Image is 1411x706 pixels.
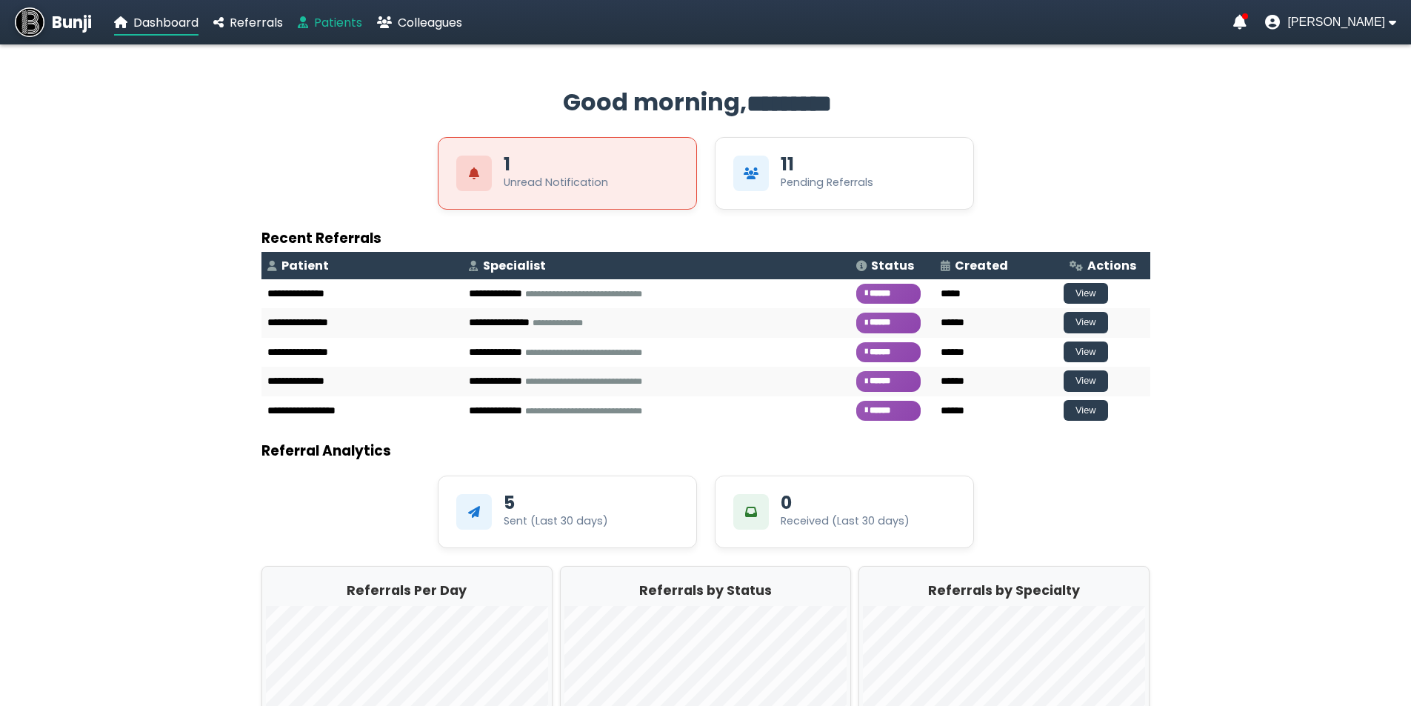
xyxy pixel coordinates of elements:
[863,581,1145,600] h2: Referrals by Specialty
[935,252,1064,279] th: Created
[1064,342,1108,363] button: View
[52,10,92,35] span: Bunji
[715,137,974,210] div: View Pending Referrals
[314,14,362,31] span: Patients
[850,252,935,279] th: Status
[1064,370,1108,392] button: View
[781,494,792,512] div: 0
[213,13,283,32] a: Referrals
[781,156,794,173] div: 11
[133,14,199,31] span: Dashboard
[114,13,199,32] a: Dashboard
[261,440,1150,462] h3: Referral Analytics
[1064,283,1108,304] button: View
[298,13,362,32] a: Patients
[15,7,92,37] a: Bunji
[1064,252,1150,279] th: Actions
[15,7,44,37] img: Bunji Dental Referral Management
[438,137,697,210] div: View Unread Notifications
[398,14,462,31] span: Colleagues
[504,156,510,173] div: 1
[266,581,548,600] h2: Referrals Per Day
[438,476,697,548] div: 5Sent (Last 30 days)
[564,581,847,600] h2: Referrals by Status
[463,252,850,279] th: Specialist
[1064,400,1108,422] button: View
[504,513,608,529] div: Sent (Last 30 days)
[1265,15,1396,30] button: User menu
[230,14,283,31] span: Referrals
[261,84,1150,122] h2: Good morning,
[1233,15,1247,30] a: Notifications
[261,252,463,279] th: Patient
[1287,16,1385,29] span: [PERSON_NAME]
[261,227,1150,249] h3: Recent Referrals
[1064,312,1108,333] button: View
[781,513,910,529] div: Received (Last 30 days)
[377,13,462,32] a: Colleagues
[715,476,974,548] div: 0Received (Last 30 days)
[504,494,515,512] div: 5
[781,175,873,190] div: Pending Referrals
[504,175,608,190] div: Unread Notification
